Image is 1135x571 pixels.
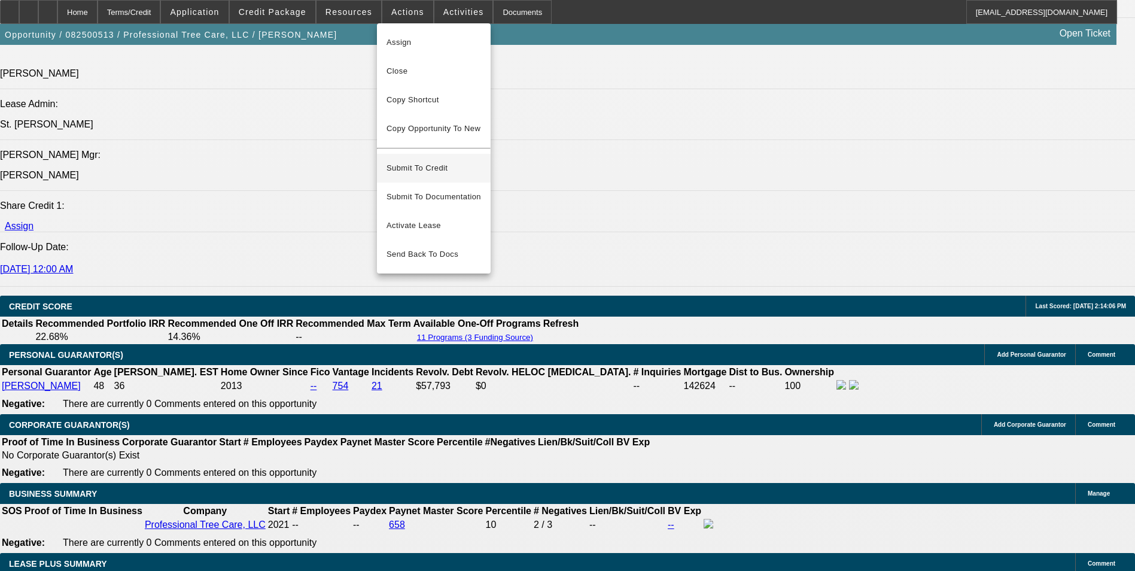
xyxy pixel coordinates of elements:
span: Send Back To Docs [387,247,481,262]
span: Assign [387,35,481,50]
span: Copy Opportunity To New [387,124,480,133]
span: Close [387,64,481,78]
span: Submit To Documentation [387,190,481,204]
span: Activate Lease [387,218,481,233]
span: Copy Shortcut [387,93,481,107]
span: Submit To Credit [387,161,481,175]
